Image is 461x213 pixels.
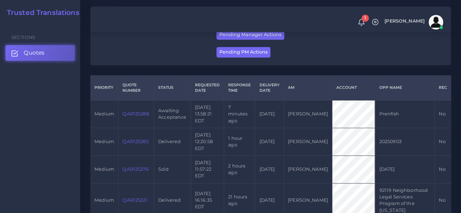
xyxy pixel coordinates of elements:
[94,166,114,172] span: medium
[2,9,79,17] a: Trusted Translations
[435,100,452,128] td: No
[224,155,255,183] td: 2 hours ago
[122,166,148,172] a: QAR125276
[435,75,452,100] th: REC
[384,19,425,24] span: [PERSON_NAME]
[284,128,332,155] td: [PERSON_NAME]
[362,15,369,22] span: 1
[191,100,224,128] td: [DATE] 13:58:21 EDT
[154,155,191,183] td: Sold
[284,75,332,100] th: AM
[224,128,255,155] td: 1 hour ago
[94,139,114,144] span: medium
[191,128,224,155] td: [DATE] 12:20:58 EDT
[255,75,284,100] th: Delivery Date
[154,75,191,100] th: Status
[255,100,284,128] td: [DATE]
[355,19,368,26] a: 1
[284,100,332,128] td: [PERSON_NAME]
[381,15,446,29] a: [PERSON_NAME]avatar
[94,111,114,117] span: medium
[435,128,452,155] td: No
[284,155,332,183] td: [PERSON_NAME]
[224,100,255,128] td: 7 minutes ago
[375,155,435,183] td: [DATE]
[375,75,435,100] th: Opp Name
[90,75,118,100] th: Priority
[118,75,154,100] th: Quote Number
[122,197,147,203] a: QAR125221
[122,111,149,117] a: QAR125288
[255,128,284,155] td: [DATE]
[24,49,44,57] span: Quotes
[122,139,148,144] a: QAR125282
[429,15,443,29] img: avatar
[255,155,284,183] td: [DATE]
[216,47,270,58] button: Pending PM Actions
[11,35,35,40] span: Sections
[224,75,255,100] th: Response Time
[435,155,452,183] td: No
[375,128,435,155] td: 20250903
[191,155,224,183] td: [DATE] 11:57:22 EDT
[5,45,75,60] a: Quotes
[94,197,114,203] span: medium
[375,100,435,128] td: Prenfish
[191,75,224,100] th: Requested Date
[154,100,191,128] td: Awaiting Acceptance
[332,75,375,100] th: Account
[154,128,191,155] td: Delivered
